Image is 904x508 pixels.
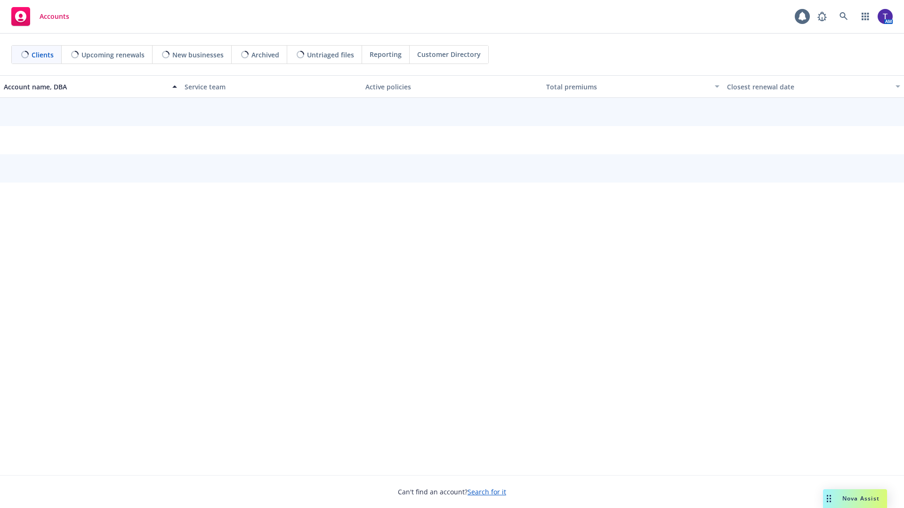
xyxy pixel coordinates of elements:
[4,82,167,92] div: Account name, DBA
[542,75,723,98] button: Total premiums
[32,50,54,60] span: Clients
[823,489,887,508] button: Nova Assist
[8,3,73,30] a: Accounts
[468,487,506,496] a: Search for it
[842,494,880,502] span: Nova Assist
[365,82,539,92] div: Active policies
[362,75,542,98] button: Active policies
[185,82,358,92] div: Service team
[81,50,145,60] span: Upcoming renewals
[546,82,709,92] div: Total premiums
[823,489,835,508] div: Drag to move
[251,50,279,60] span: Archived
[834,7,853,26] a: Search
[370,49,402,59] span: Reporting
[856,7,875,26] a: Switch app
[417,49,481,59] span: Customer Directory
[813,7,831,26] a: Report a Bug
[40,13,69,20] span: Accounts
[181,75,362,98] button: Service team
[398,487,506,497] span: Can't find an account?
[878,9,893,24] img: photo
[727,82,890,92] div: Closest renewal date
[723,75,904,98] button: Closest renewal date
[172,50,224,60] span: New businesses
[307,50,354,60] span: Untriaged files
